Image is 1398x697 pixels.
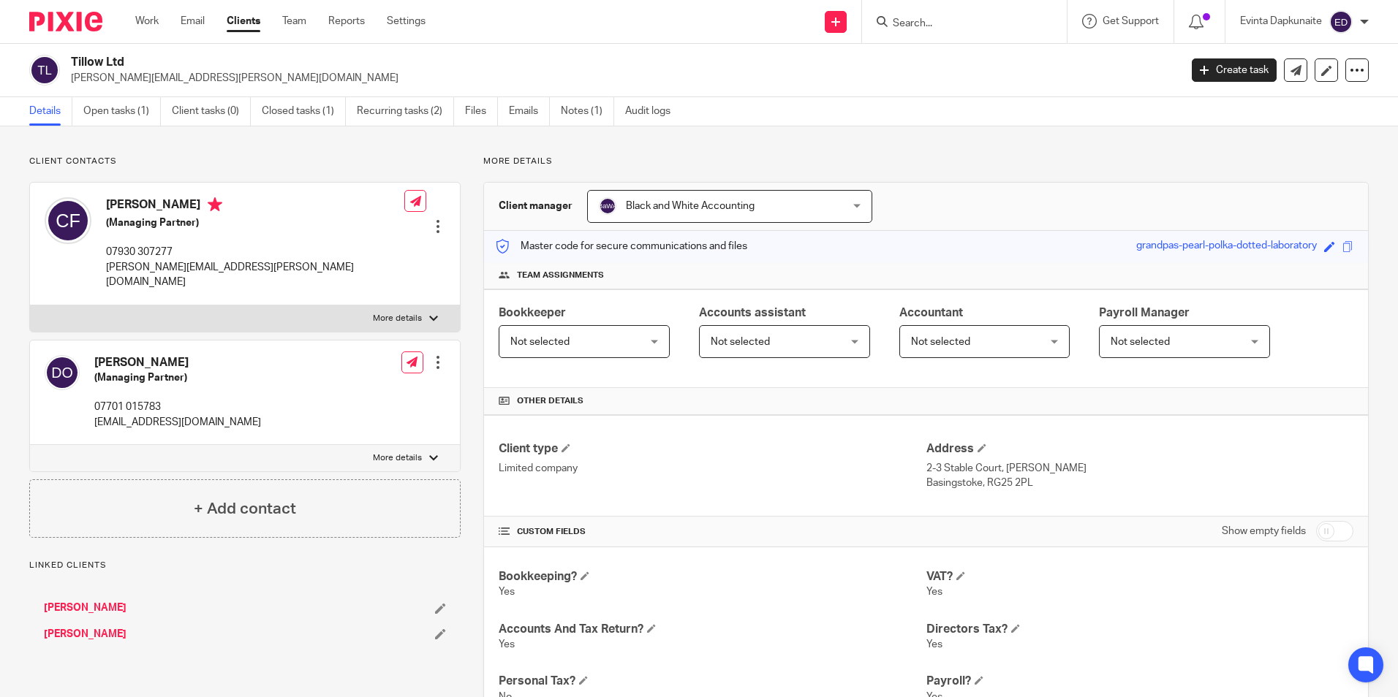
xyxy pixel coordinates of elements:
[1111,337,1170,347] span: Not selected
[94,400,261,414] p: 07701 015783
[499,441,926,457] h4: Client type
[891,18,1023,31] input: Search
[44,601,126,615] a: [PERSON_NAME]
[135,14,159,28] a: Work
[106,245,404,259] p: 07930 307277
[1099,307,1190,319] span: Payroll Manager
[373,452,422,464] p: More details
[29,55,60,85] img: svg%3E
[911,337,970,347] span: Not selected
[899,307,963,319] span: Accountant
[926,476,1353,490] p: Basingstoke, RG25 2PL
[517,270,604,281] span: Team assignments
[29,97,72,126] a: Details
[1329,10,1353,34] img: svg%3E
[194,498,296,520] h4: + Add contact
[29,560,461,571] p: Linked clients
[71,55,950,70] h2: Tillow Ltd
[926,569,1353,584] h4: VAT?
[328,14,365,28] a: Reports
[626,201,755,211] span: Black and White Accounting
[83,97,161,126] a: Open tasks (1)
[465,97,498,126] a: Files
[495,239,747,254] p: Master code for secure communications and files
[483,156,1369,167] p: More details
[509,97,550,126] a: Emails
[1192,58,1277,82] a: Create task
[1103,16,1159,26] span: Get Support
[45,197,91,244] img: svg%3E
[926,674,1353,689] h4: Payroll?
[711,337,770,347] span: Not selected
[926,639,942,650] span: Yes
[282,14,306,28] a: Team
[45,355,80,390] img: svg%3E
[262,97,346,126] a: Closed tasks (1)
[172,97,251,126] a: Client tasks (0)
[181,14,205,28] a: Email
[926,441,1353,457] h4: Address
[499,569,926,584] h4: Bookkeeping?
[517,395,583,407] span: Other details
[699,307,806,319] span: Accounts assistant
[94,355,261,370] h4: [PERSON_NAME]
[1240,14,1322,28] p: Evinta Dapkunaite
[208,197,222,212] i: Primary
[499,587,515,597] span: Yes
[499,526,926,538] h4: CUSTOM FIELDS
[106,197,404,216] h4: [PERSON_NAME]
[499,461,926,476] p: Limited company
[387,14,426,28] a: Settings
[227,14,260,28] a: Clients
[926,587,942,597] span: Yes
[499,622,926,637] h4: Accounts And Tax Return?
[94,415,261,430] p: [EMAIL_ADDRESS][DOMAIN_NAME]
[373,313,422,324] p: More details
[1222,524,1306,538] label: Show empty fields
[499,307,566,319] span: Bookkeeper
[926,461,1353,476] p: 2-3 Stable Court, [PERSON_NAME]
[625,97,681,126] a: Audit logs
[29,156,461,167] p: Client contacts
[357,97,454,126] a: Recurring tasks (2)
[499,639,515,650] span: Yes
[926,622,1353,637] h4: Directors Tax?
[106,260,404,290] p: [PERSON_NAME][EMAIL_ADDRESS][PERSON_NAME][DOMAIN_NAME]
[510,337,570,347] span: Not selected
[106,216,404,230] h5: (Managing Partner)
[499,199,573,213] h3: Client manager
[599,197,616,215] img: svg%3E
[561,97,614,126] a: Notes (1)
[1136,238,1317,255] div: grandpas-pearl-polka-dotted-laboratory
[94,370,261,385] h5: (Managing Partner)
[71,71,1170,85] p: [PERSON_NAME][EMAIL_ADDRESS][PERSON_NAME][DOMAIN_NAME]
[29,12,102,31] img: Pixie
[499,674,926,689] h4: Personal Tax?
[44,627,126,641] a: [PERSON_NAME]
